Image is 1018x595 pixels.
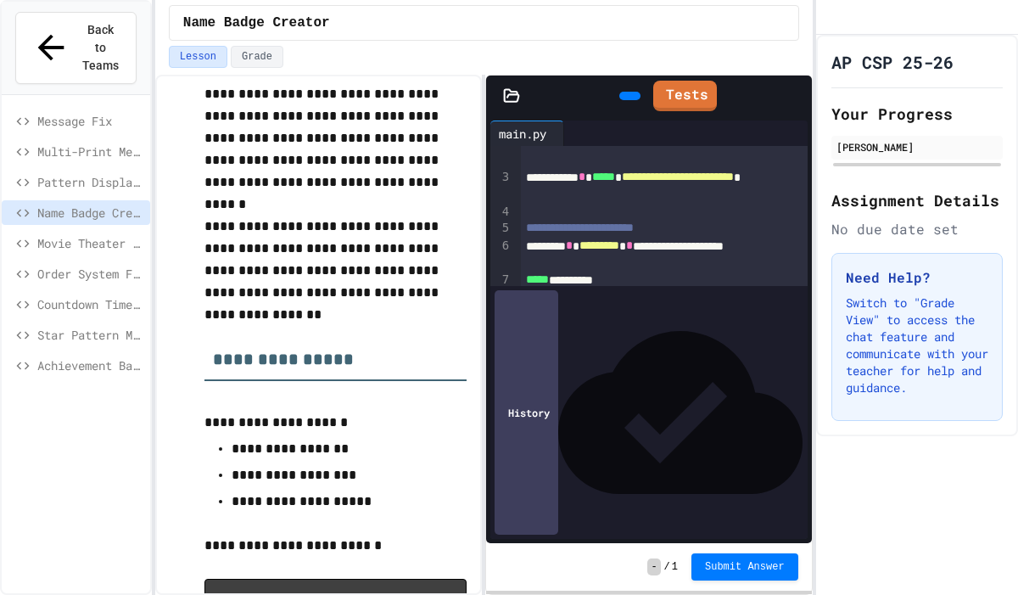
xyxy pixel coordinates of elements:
div: 2 [490,134,512,169]
span: 1 [672,560,678,574]
h2: Assignment Details [831,188,1003,212]
div: History [495,290,558,535]
span: Achievement Badge Creator [37,356,143,374]
span: Star Pattern Maker [37,326,143,344]
span: Order System Fix [37,265,143,283]
span: Back to Teams [81,21,120,75]
div: No due date set [831,219,1003,239]
span: - [647,559,660,575]
div: 3 [490,169,512,204]
a: Tests [653,81,717,111]
span: Name Badge Creator [37,204,143,222]
button: Submit Answer [691,553,798,581]
p: Switch to "Grade View" to access the chat feature and communicate with your teacher for help and ... [846,295,988,396]
span: Name Badge Creator [183,13,330,33]
span: Pattern Display Challenge [37,173,143,191]
span: Message Fix [37,112,143,130]
div: 7 [490,272,512,289]
div: 5 [490,220,512,237]
span: Submit Answer [705,560,785,574]
span: / [664,560,670,574]
div: main.py [490,125,555,143]
h2: Your Progress [831,102,1003,126]
button: Lesson [169,46,227,68]
span: Movie Theater Announcer [37,234,143,252]
div: 6 [490,238,512,272]
div: [PERSON_NAME] [836,139,998,154]
div: main.py [490,121,564,146]
h1: AP CSP 25-26 [831,50,954,74]
span: Countdown Timer Fix [37,295,143,313]
button: Grade [231,46,283,68]
button: Back to Teams [15,12,137,84]
div: 4 [490,204,512,221]
span: Multi-Print Message [37,143,143,160]
h3: Need Help? [846,267,988,288]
